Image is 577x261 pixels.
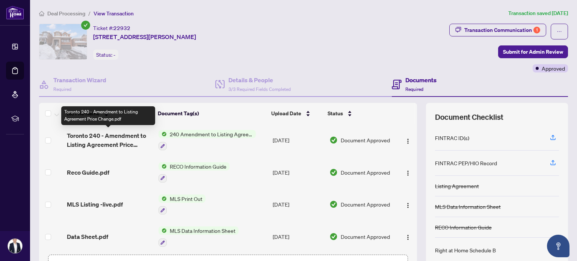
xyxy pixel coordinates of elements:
[67,232,108,241] span: Data Sheet.pdf
[329,136,338,144] img: Document Status
[268,103,324,124] th: Upload Date
[270,189,326,221] td: [DATE]
[67,200,123,209] span: MLS Listing -live.pdf
[67,168,109,177] span: Reco Guide.pdf
[435,112,503,122] span: Document Checklist
[402,134,414,146] button: Logo
[159,195,167,203] img: Status Icon
[341,232,390,241] span: Document Approved
[341,136,390,144] span: Document Approved
[39,24,87,59] img: IMG-W11979441_1.jpg
[113,51,115,58] span: -
[94,10,134,17] span: View Transaction
[159,130,256,150] button: Status Icon240 Amendment to Listing Agreement - Authority to Offer for Sale Price Change/Extensio...
[8,239,22,253] img: Profile Icon
[6,6,24,20] img: logo
[341,200,390,208] span: Document Approved
[435,134,469,142] div: FINTRAC ID(s)
[464,24,540,36] div: Transaction Communication
[39,11,44,16] span: home
[557,29,562,34] span: ellipsis
[88,9,91,18] li: /
[435,223,492,231] div: RECO Information Guide
[167,195,205,203] span: MLS Print Out
[53,75,106,84] h4: Transaction Wizard
[159,130,167,138] img: Status Icon
[328,109,343,118] span: Status
[228,75,291,84] h4: Details & People
[159,162,167,170] img: Status Icon
[435,182,479,190] div: Listing Agreement
[405,234,411,240] img: Logo
[533,27,540,33] div: 1
[64,103,155,124] th: (8) File Name
[53,86,71,92] span: Required
[503,46,563,58] span: Submit for Admin Review
[93,32,196,41] span: [STREET_ADDRESS][PERSON_NAME]
[67,131,152,149] span: Toronto 240 - Amendment to Listing Agreement Price Change.pdf
[498,45,568,58] button: Submit for Admin Review
[325,103,395,124] th: Status
[159,226,167,235] img: Status Icon
[449,24,546,36] button: Transaction Communication1
[405,86,423,92] span: Required
[167,130,256,138] span: 240 Amendment to Listing Agreement - Authority to Offer for Sale Price Change/Extension/Amendment(s)
[47,10,85,17] span: Deal Processing
[341,168,390,177] span: Document Approved
[542,64,565,72] span: Approved
[405,138,411,144] img: Logo
[405,202,411,208] img: Logo
[435,246,496,254] div: Right at Home Schedule B
[271,109,301,118] span: Upload Date
[329,232,338,241] img: Document Status
[93,24,130,32] div: Ticket #:
[270,124,326,156] td: [DATE]
[155,103,269,124] th: Document Tag(s)
[159,162,230,183] button: Status IconRECO Information Guide
[402,166,414,178] button: Logo
[329,200,338,208] img: Document Status
[228,86,291,92] span: 3/3 Required Fields Completed
[167,226,239,235] span: MLS Data Information Sheet
[402,198,414,210] button: Logo
[547,235,569,257] button: Open asap
[159,195,205,215] button: Status IconMLS Print Out
[270,220,326,253] td: [DATE]
[508,9,568,18] article: Transaction saved [DATE]
[405,170,411,176] img: Logo
[61,106,155,125] div: Toronto 240 - Amendment to Listing Agreement Price Change.pdf
[159,226,239,247] button: Status IconMLS Data Information Sheet
[81,21,90,30] span: check-circle
[435,159,497,167] div: FINTRAC PEP/HIO Record
[167,162,230,170] span: RECO Information Guide
[270,156,326,189] td: [DATE]
[93,50,118,60] div: Status:
[113,25,130,32] span: 22932
[435,202,501,211] div: MLS Data Information Sheet
[402,231,414,243] button: Logo
[405,75,437,84] h4: Documents
[329,168,338,177] img: Document Status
